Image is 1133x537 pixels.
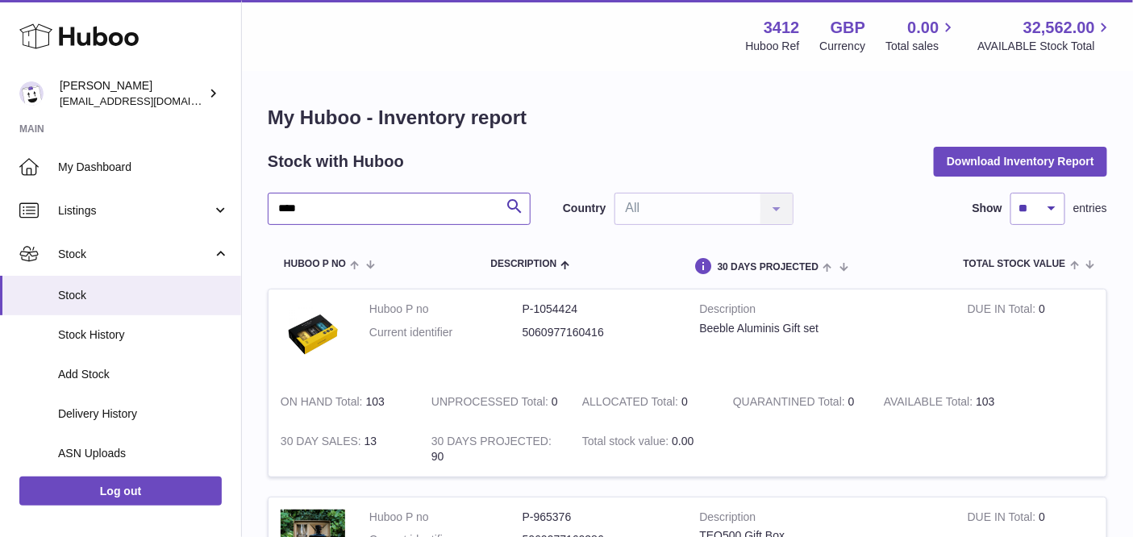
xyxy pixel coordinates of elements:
strong: Description [700,510,943,529]
strong: DUE IN Total [968,302,1039,319]
span: Stock [58,247,212,262]
td: 13 [269,422,419,477]
dd: 5060977160416 [523,325,676,340]
td: 103 [872,382,1023,422]
span: Add Stock [58,367,229,382]
div: Currency [820,39,866,54]
button: Download Inventory Report [934,147,1107,176]
h1: My Huboo - Inventory report [268,105,1107,131]
dd: P-1054424 [523,302,676,317]
a: Log out [19,477,222,506]
dt: Huboo P no [369,510,523,525]
h2: Stock with Huboo [268,151,404,173]
strong: ON HAND Total [281,395,366,412]
img: product image [281,302,345,366]
span: My Dashboard [58,160,229,175]
span: 30 DAYS PROJECTED [718,262,819,273]
strong: GBP [831,17,865,39]
td: 90 [419,422,570,477]
span: 0.00 [672,435,694,447]
td: 0 [570,382,721,422]
strong: UNPROCESSED Total [431,395,552,412]
dd: P-965376 [523,510,676,525]
strong: AVAILABLE Total [884,395,976,412]
td: 103 [269,382,419,422]
div: Huboo Ref [746,39,800,54]
div: Beeble Aluminis Gift set [700,321,943,336]
a: 32,562.00 AVAILABLE Stock Total [977,17,1114,54]
span: Total sales [885,39,957,54]
span: Delivery History [58,406,229,422]
span: Listings [58,203,212,219]
span: ASN Uploads [58,446,229,461]
td: 0 [956,289,1106,382]
strong: 30 DAYS PROJECTED [431,435,552,452]
img: info@beeble.buzz [19,81,44,106]
span: entries [1073,201,1107,216]
strong: Total stock value [582,435,672,452]
span: 0.00 [908,17,939,39]
span: [EMAIL_ADDRESS][DOMAIN_NAME] [60,94,237,107]
td: 0 [419,382,570,422]
dt: Huboo P no [369,302,523,317]
span: Stock History [58,327,229,343]
label: Show [973,201,1002,216]
span: AVAILABLE Stock Total [977,39,1114,54]
strong: 30 DAY SALES [281,435,364,452]
label: Country [563,201,606,216]
strong: 3412 [764,17,800,39]
span: Huboo P no [284,259,346,269]
strong: Description [700,302,943,321]
div: [PERSON_NAME] [60,78,205,109]
strong: DUE IN Total [968,510,1039,527]
span: Description [490,259,556,269]
a: 0.00 Total sales [885,17,957,54]
span: 0 [848,395,855,408]
span: Total stock value [964,259,1066,269]
span: 32,562.00 [1023,17,1095,39]
strong: ALLOCATED Total [582,395,681,412]
strong: QUARANTINED Total [733,395,848,412]
span: Stock [58,288,229,303]
dt: Current identifier [369,325,523,340]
